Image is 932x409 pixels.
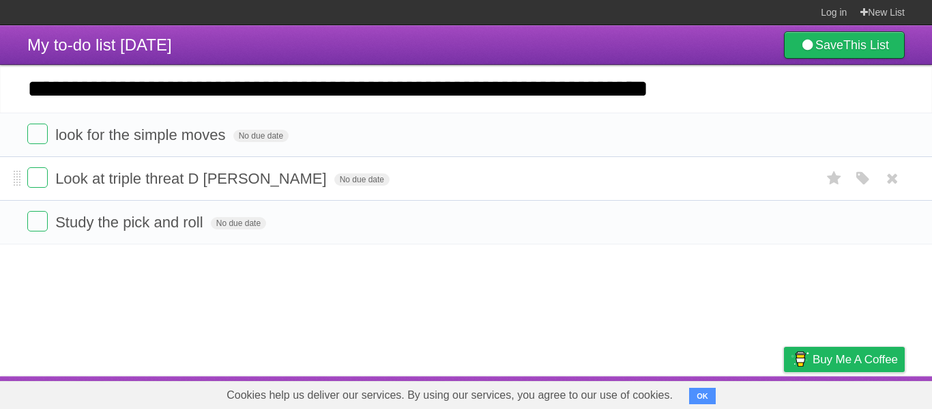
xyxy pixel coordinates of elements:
[27,211,48,231] label: Done
[766,380,802,406] a: Privacy
[784,31,905,59] a: SaveThis List
[55,170,330,187] span: Look at triple threat D [PERSON_NAME]
[791,348,809,371] img: Buy me a coffee
[843,38,889,52] b: This List
[819,380,905,406] a: Suggest a feature
[813,348,898,371] span: Buy me a coffee
[602,380,631,406] a: About
[27,124,48,144] label: Done
[27,36,172,54] span: My to-do list [DATE]
[784,347,905,372] a: Buy me a coffee
[233,130,289,142] span: No due date
[689,388,716,404] button: OK
[334,173,390,186] span: No due date
[55,214,206,231] span: Study the pick and roll
[821,167,847,190] label: Star task
[720,380,750,406] a: Terms
[55,126,229,143] span: look for the simple moves
[27,167,48,188] label: Done
[211,217,266,229] span: No due date
[647,380,703,406] a: Developers
[213,382,686,409] span: Cookies help us deliver our services. By using our services, you agree to our use of cookies.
